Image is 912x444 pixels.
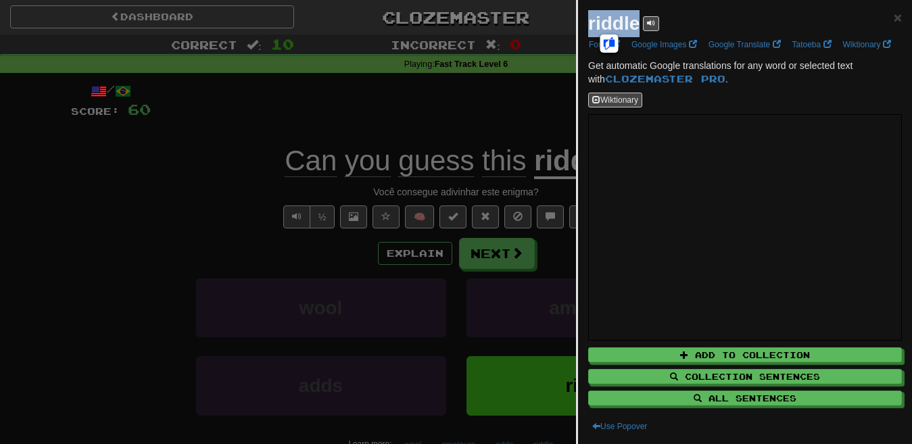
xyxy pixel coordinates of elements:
a: Clozemaster Pro [605,73,725,84]
a: Wiktionary [839,37,895,52]
strong: riddle [588,13,640,34]
a: Google Translate [704,37,785,52]
span: × [894,9,902,25]
button: Close [894,10,902,24]
button: Use Popover [588,419,651,434]
button: Collection Sentences [588,369,902,384]
a: Google Images [627,37,701,52]
button: Add to Collection [588,347,902,362]
a: Forvo [585,37,624,52]
button: All Sentences [588,391,902,405]
button: Wiktionary [588,93,642,107]
a: Tatoeba [788,37,836,52]
p: Get automatic Google translations for any word or selected text with . [588,59,902,86]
